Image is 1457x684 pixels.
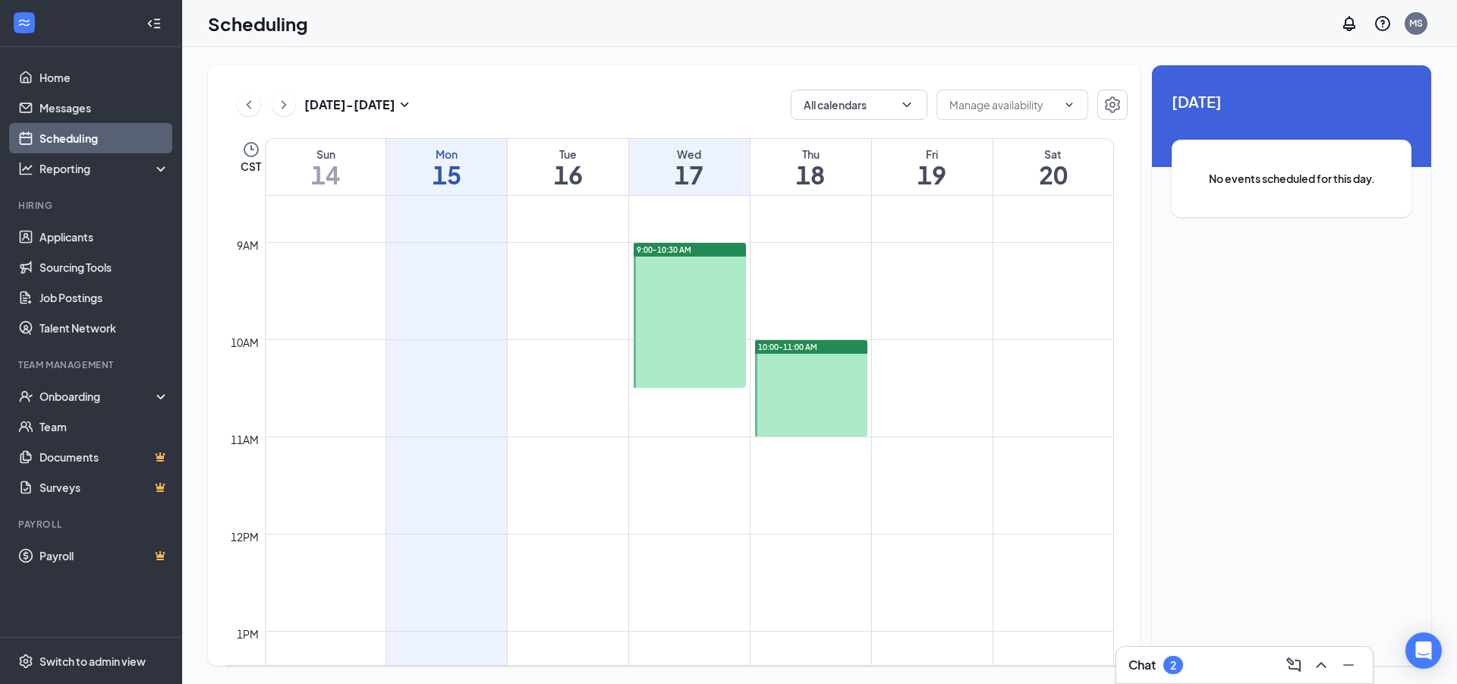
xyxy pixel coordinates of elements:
[949,96,1057,113] input: Manage availability
[1103,96,1122,114] svg: Settings
[39,411,169,442] a: Team
[39,541,169,571] a: PayrollCrown
[276,96,291,114] svg: ChevronRight
[1282,653,1306,677] button: ComposeMessage
[266,162,385,188] h1: 14
[386,139,507,195] a: September 15, 2025
[1409,17,1423,30] div: MS
[872,139,993,195] a: September 19, 2025
[1405,632,1442,669] div: Open Intercom Messenger
[234,237,262,254] div: 9am
[1172,90,1411,113] span: [DATE]
[993,147,1113,162] div: Sat
[758,342,817,352] span: 10:00-11:00 AM
[228,431,262,448] div: 11am
[39,222,169,252] a: Applicants
[39,654,146,669] div: Switch to admin view
[508,162,628,188] h1: 16
[241,159,261,174] span: CST
[1097,90,1128,120] button: Settings
[234,626,262,642] div: 1pm
[39,282,169,313] a: Job Postings
[629,147,750,162] div: Wed
[386,147,507,162] div: Mon
[228,528,262,545] div: 12pm
[508,147,628,162] div: Tue
[872,162,993,188] h1: 19
[395,96,414,114] svg: SmallChevronDown
[39,472,169,503] a: SurveysCrown
[993,139,1113,195] a: September 20, 2025
[208,11,308,36] h1: Scheduling
[1170,659,1176,672] div: 2
[1309,653,1333,677] button: ChevronUp
[17,15,32,30] svg: WorkstreamLogo
[39,123,169,153] a: Scheduling
[1339,656,1358,674] svg: Minimize
[146,16,162,31] svg: Collapse
[1374,14,1392,33] svg: QuestionInfo
[1202,170,1381,187] span: No events scheduled for this day.
[39,313,169,343] a: Talent Network
[18,518,166,531] div: Payroll
[18,389,33,404] svg: UserCheck
[272,93,295,116] button: ChevronRight
[39,93,169,123] a: Messages
[1336,653,1361,677] button: Minimize
[241,96,256,114] svg: ChevronLeft
[791,90,927,120] button: All calendarsChevronDown
[386,162,507,188] h1: 15
[39,252,169,282] a: Sourcing Tools
[304,96,395,113] h3: [DATE] - [DATE]
[266,139,385,195] a: September 14, 2025
[39,389,156,404] div: Onboarding
[637,244,691,255] span: 9:00-10:30 AM
[1128,657,1156,673] h3: Chat
[1340,14,1358,33] svg: Notifications
[629,139,750,195] a: September 17, 2025
[1063,99,1075,111] svg: ChevronDown
[872,147,993,162] div: Fri
[18,358,166,371] div: Team Management
[1312,656,1330,674] svg: ChevronUp
[18,161,33,176] svg: Analysis
[39,62,169,93] a: Home
[18,199,166,212] div: Hiring
[18,654,33,669] svg: Settings
[629,162,750,188] h1: 17
[993,162,1113,188] h1: 20
[1285,656,1303,674] svg: ComposeMessage
[508,139,628,195] a: September 16, 2025
[39,442,169,472] a: DocumentsCrown
[899,97,914,112] svg: ChevronDown
[238,93,260,116] button: ChevronLeft
[39,161,170,176] div: Reporting
[751,162,871,188] h1: 18
[242,140,260,159] svg: Clock
[228,334,262,351] div: 10am
[751,147,871,162] div: Thu
[751,139,871,195] a: September 18, 2025
[266,147,385,162] div: Sun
